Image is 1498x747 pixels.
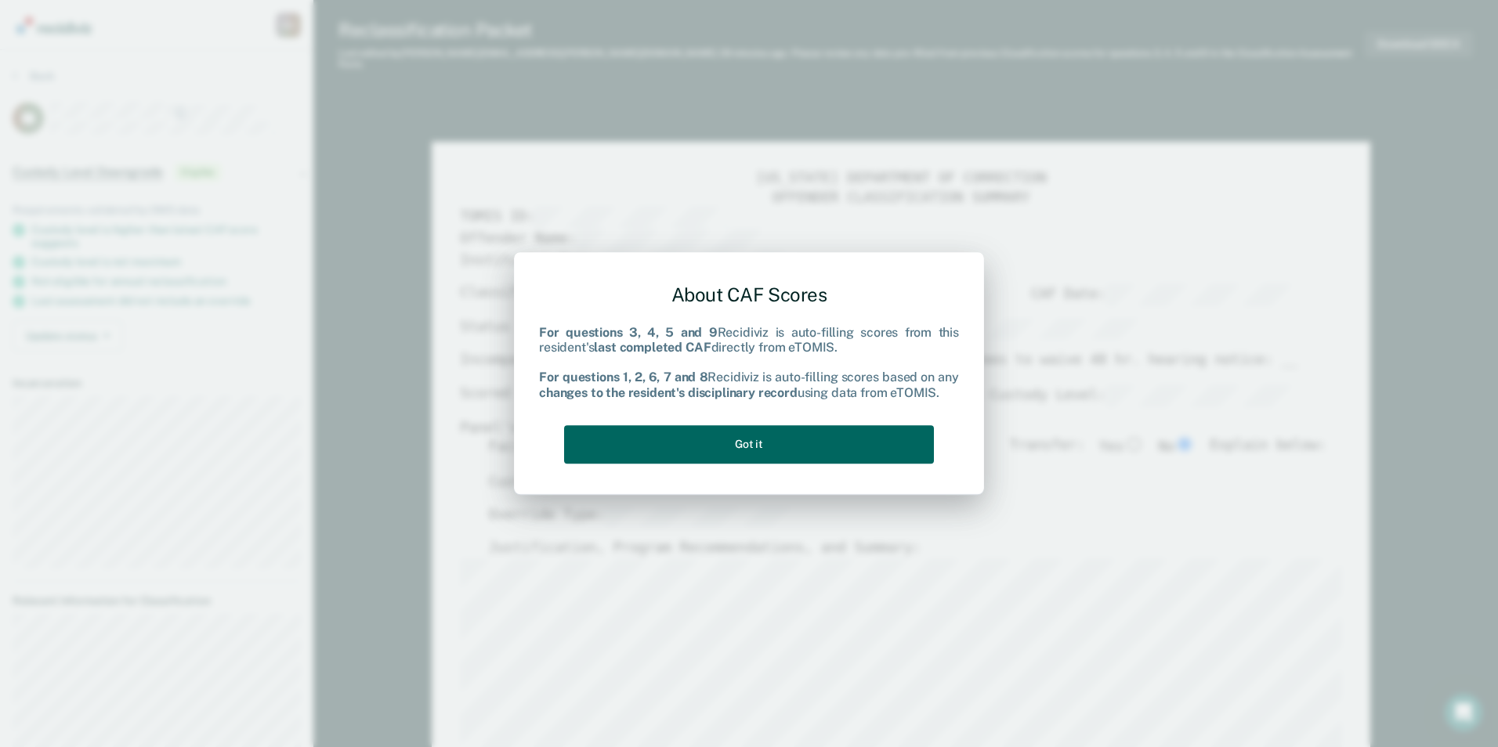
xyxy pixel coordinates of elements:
[539,325,718,340] b: For questions 3, 4, 5 and 9
[539,325,959,400] div: Recidiviz is auto-filling scores from this resident's directly from eTOMIS. Recidiviz is auto-fil...
[539,271,959,319] div: About CAF Scores
[539,385,798,400] b: changes to the resident's disciplinary record
[564,425,934,464] button: Got it
[594,340,711,355] b: last completed CAF
[539,370,707,385] b: For questions 1, 2, 6, 7 and 8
